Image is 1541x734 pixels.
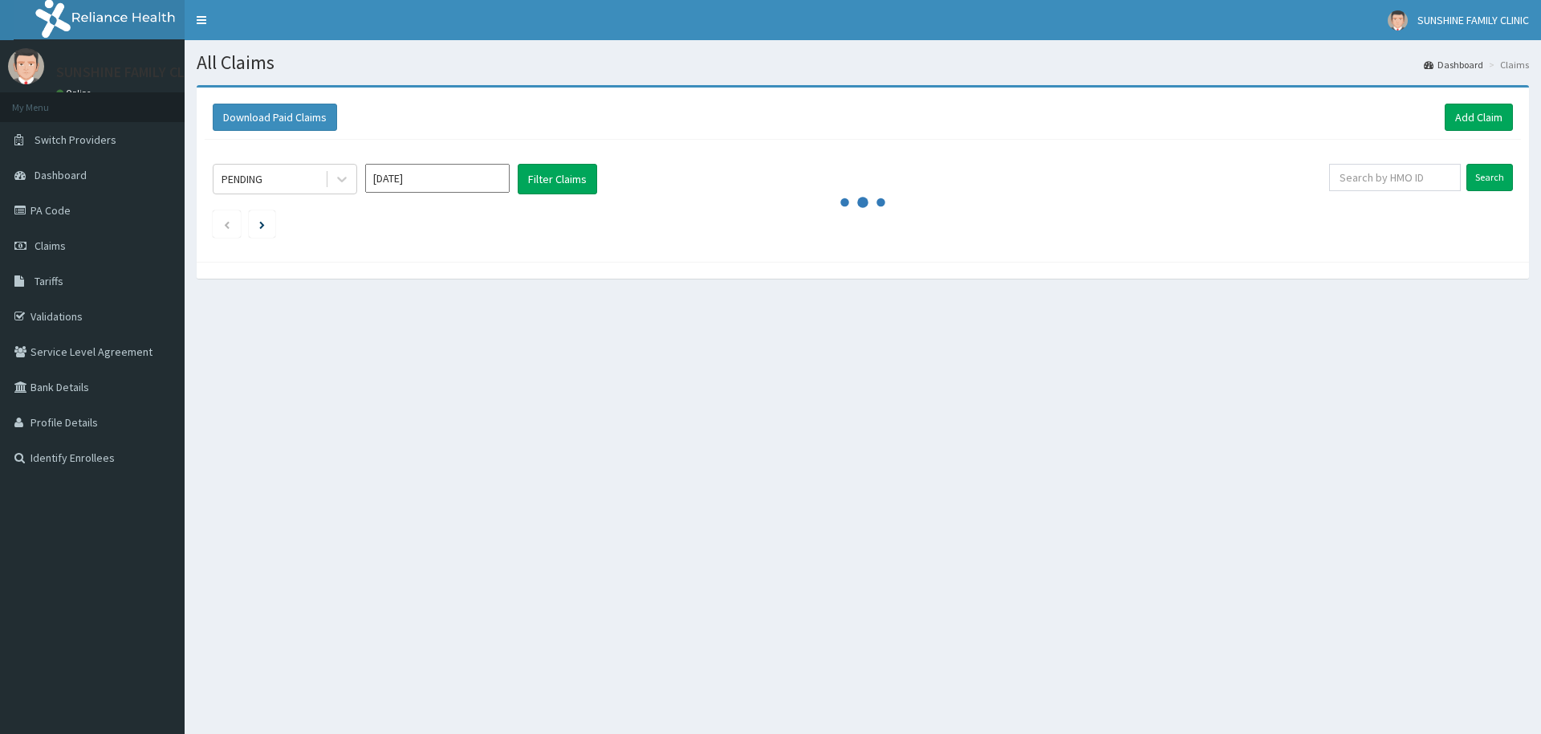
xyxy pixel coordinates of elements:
div: PENDING [222,171,262,187]
a: Add Claim [1445,104,1513,131]
a: Next page [259,217,265,231]
span: Switch Providers [35,133,116,147]
button: Download Paid Claims [213,104,337,131]
img: User Image [1388,10,1408,31]
span: SUNSHINE FAMILY CLINIC [1417,13,1529,27]
span: Claims [35,239,66,253]
a: Previous page [223,217,230,231]
li: Claims [1485,58,1529,71]
a: Dashboard [1424,58,1483,71]
span: Tariffs [35,274,63,288]
svg: audio-loading [839,178,887,226]
a: Online [56,88,95,99]
input: Search by HMO ID [1329,164,1461,191]
input: Select Month and Year [365,164,510,193]
h1: All Claims [197,52,1529,73]
img: User Image [8,48,44,84]
span: Dashboard [35,168,87,182]
input: Search [1466,164,1513,191]
button: Filter Claims [518,164,597,194]
p: SUNSHINE FAMILY CLINIC [56,65,210,80]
